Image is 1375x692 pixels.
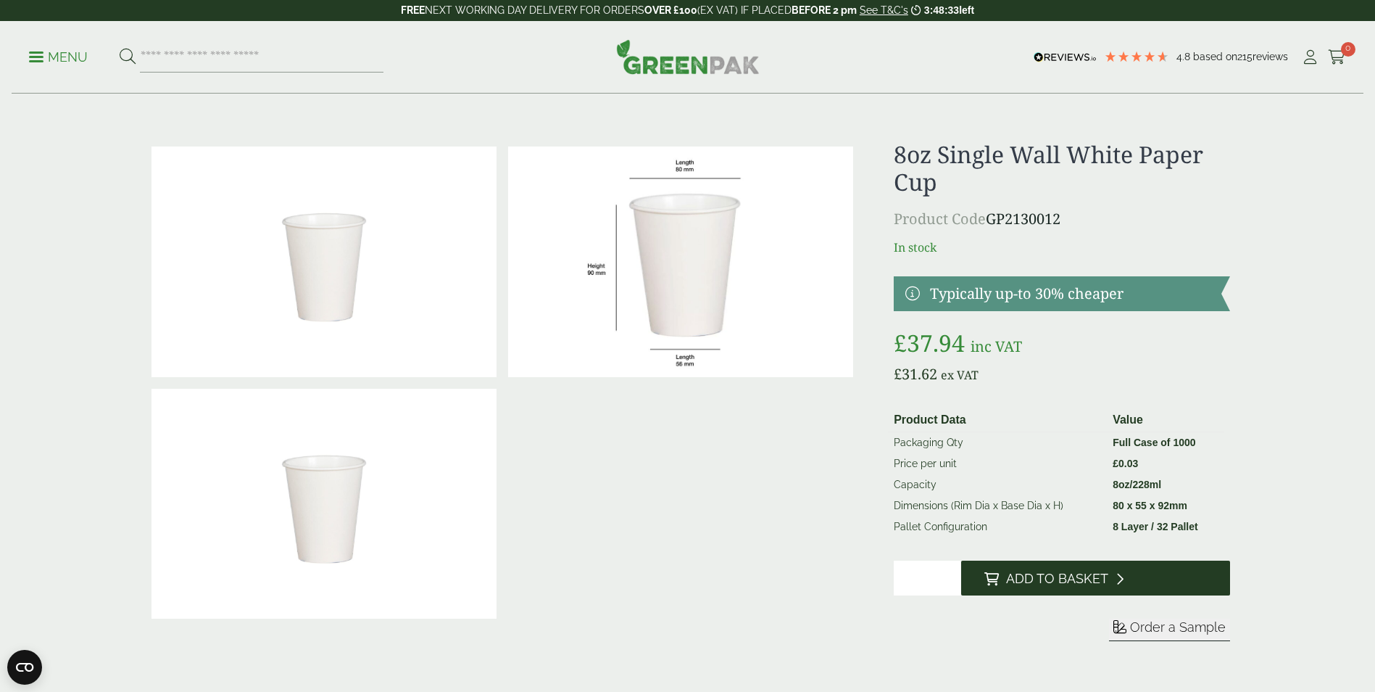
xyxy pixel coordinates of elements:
td: Pallet Configuration [888,516,1107,537]
td: Capacity [888,474,1107,495]
span: £ [894,327,907,358]
p: GP2130012 [894,208,1229,230]
span: inc VAT [971,337,1022,356]
i: Cart [1328,50,1346,65]
a: See T&C's [860,4,908,16]
img: GreenPak Supplies [616,39,760,74]
h1: 8oz Single Wall White Paper Cup [894,141,1229,197]
i: My Account [1301,50,1319,65]
strong: FREE [401,4,425,16]
strong: BEFORE 2 pm [792,4,857,16]
td: Dimensions (Rim Dia x Base Dia x H) [888,495,1107,516]
span: Add to Basket [1006,571,1108,587]
img: WhiteCup_8oz [508,147,853,377]
a: 0 [1328,46,1346,68]
button: Open CMP widget [7,650,42,685]
span: 4.8 [1176,51,1193,62]
span: ex VAT [941,367,979,383]
img: 8oz Single Wall White Paper Cup 0 [151,147,497,377]
strong: 8 Layer / 32 Pallet [1113,521,1198,532]
th: Value [1107,408,1224,432]
button: Add to Basket [961,561,1230,596]
strong: 80 x 55 x 92mm [1113,500,1187,511]
span: left [959,4,974,16]
th: Product Data [888,408,1107,432]
div: 4.79 Stars [1104,50,1169,63]
td: Packaging Qty [888,432,1107,453]
td: Price per unit [888,453,1107,474]
strong: Full Case of 1000 [1113,437,1195,448]
span: 3:48:33 [924,4,959,16]
span: Product Code [894,209,986,228]
button: Order a Sample [1109,619,1230,641]
a: Menu [29,49,88,63]
span: reviews [1253,51,1288,62]
img: REVIEWS.io [1034,52,1097,62]
p: In stock [894,239,1229,256]
span: 0 [1341,42,1355,57]
bdi: 0.03 [1113,458,1138,469]
span: £ [894,364,902,384]
span: 215 [1237,51,1253,62]
span: Order a Sample [1130,619,1226,635]
bdi: 37.94 [894,327,965,358]
bdi: 31.62 [894,364,937,384]
strong: OVER £100 [644,4,697,16]
span: Based on [1193,51,1237,62]
p: Menu [29,49,88,66]
strong: 8oz/228ml [1113,479,1161,490]
span: £ [1113,458,1118,469]
img: 8oz Single Wall White Paper Cup Full Case Of 0 [151,389,497,619]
